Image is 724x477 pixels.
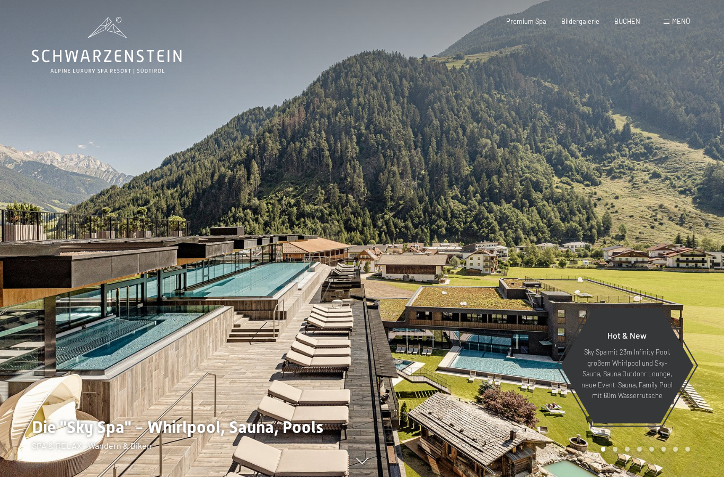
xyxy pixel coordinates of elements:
[607,330,647,340] span: Hot & New
[673,447,678,452] div: Carousel Page 7
[614,17,640,25] a: BUCHEN
[613,447,617,452] div: Carousel Page 2
[561,17,599,25] a: Bildergalerie
[625,447,630,452] div: Carousel Page 3
[560,307,694,424] a: Hot & New Sky Spa mit 23m Infinity Pool, großem Whirlpool und Sky-Sauna, Sauna Outdoor Lounge, ne...
[672,17,690,25] span: Menü
[581,347,673,401] p: Sky Spa mit 23m Infinity Pool, großem Whirlpool und Sky-Sauna, Sauna Outdoor Lounge, neue Event-S...
[685,447,690,452] div: Carousel Page 8
[661,447,666,452] div: Carousel Page 6
[597,447,690,452] div: Carousel Pagination
[649,447,654,452] div: Carousel Page 5
[601,447,606,452] div: Carousel Page 1 (Current Slide)
[637,447,642,452] div: Carousel Page 4
[506,17,546,25] a: Premium Spa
